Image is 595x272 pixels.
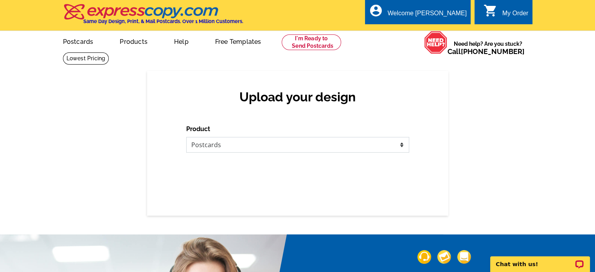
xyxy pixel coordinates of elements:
[484,9,528,18] a: shopping_cart My Order
[107,32,160,50] a: Products
[186,124,210,134] label: Product
[203,32,274,50] a: Free Templates
[63,9,243,24] a: Same Day Design, Print, & Mail Postcards. Over 1 Million Customers.
[369,4,383,18] i: account_circle
[417,250,431,264] img: support-img-1.png
[485,247,595,272] iframe: LiveChat chat widget
[50,32,106,50] a: Postcards
[194,90,401,104] h2: Upload your design
[448,47,525,56] span: Call
[457,250,471,264] img: support-img-3_1.png
[461,47,525,56] a: [PHONE_NUMBER]
[448,40,528,56] span: Need help? Are you stuck?
[484,4,498,18] i: shopping_cart
[162,32,201,50] a: Help
[502,10,528,21] div: My Order
[83,18,243,24] h4: Same Day Design, Print, & Mail Postcards. Over 1 Million Customers.
[388,10,467,21] div: Welcome [PERSON_NAME]
[424,31,448,54] img: help
[437,250,451,264] img: support-img-2.png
